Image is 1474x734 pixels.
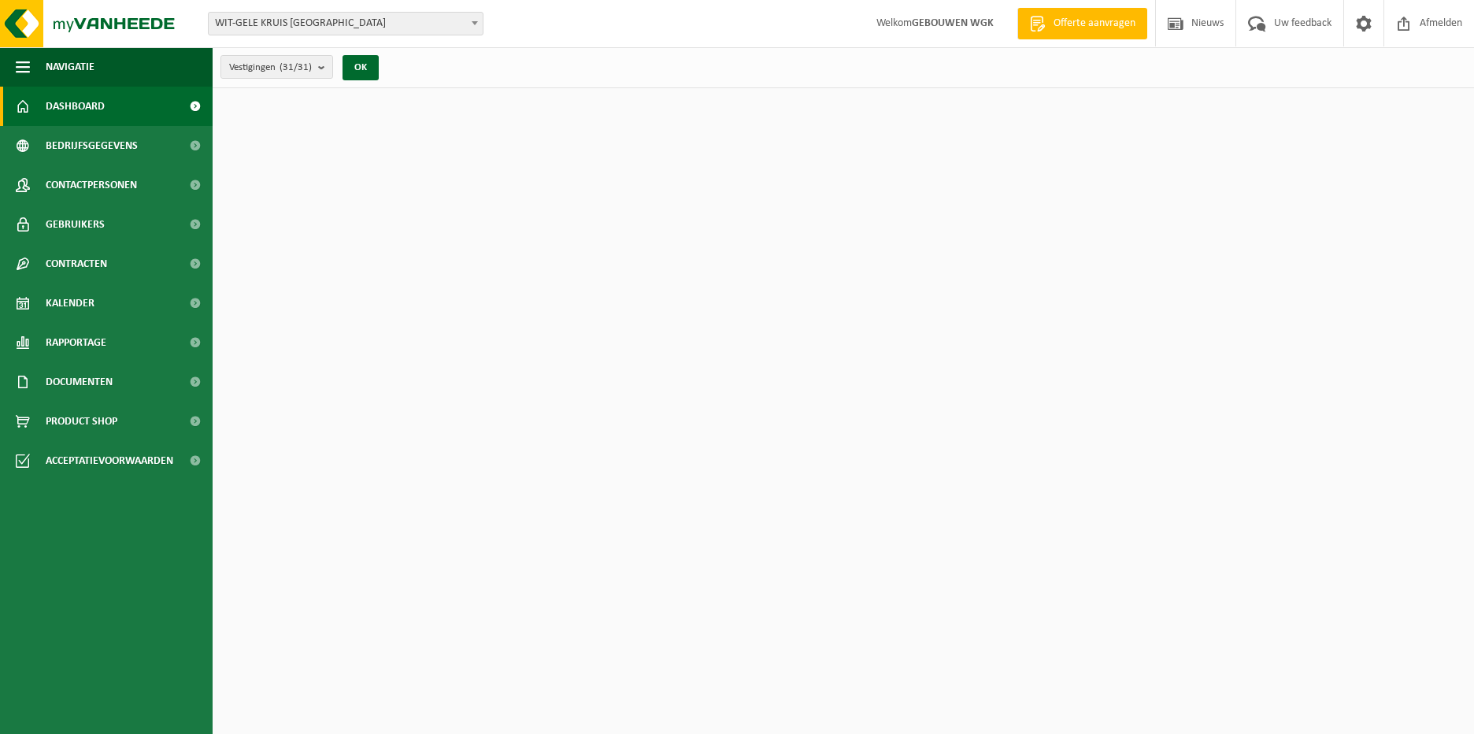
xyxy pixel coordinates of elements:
[912,17,994,29] strong: GEBOUWEN WGK
[46,362,113,402] span: Documenten
[343,55,379,80] button: OK
[46,244,107,284] span: Contracten
[280,62,312,72] count: (31/31)
[46,87,105,126] span: Dashboard
[46,284,94,323] span: Kalender
[46,47,94,87] span: Navigatie
[46,323,106,362] span: Rapportage
[209,13,483,35] span: WIT-GELE KRUIS OOST-VLAANDEREN
[46,441,173,480] span: Acceptatievoorwaarden
[46,165,137,205] span: Contactpersonen
[229,56,312,80] span: Vestigingen
[220,55,333,79] button: Vestigingen(31/31)
[46,205,105,244] span: Gebruikers
[46,402,117,441] span: Product Shop
[46,126,138,165] span: Bedrijfsgegevens
[1017,8,1147,39] a: Offerte aanvragen
[208,12,483,35] span: WIT-GELE KRUIS OOST-VLAANDEREN
[1050,16,1139,32] span: Offerte aanvragen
